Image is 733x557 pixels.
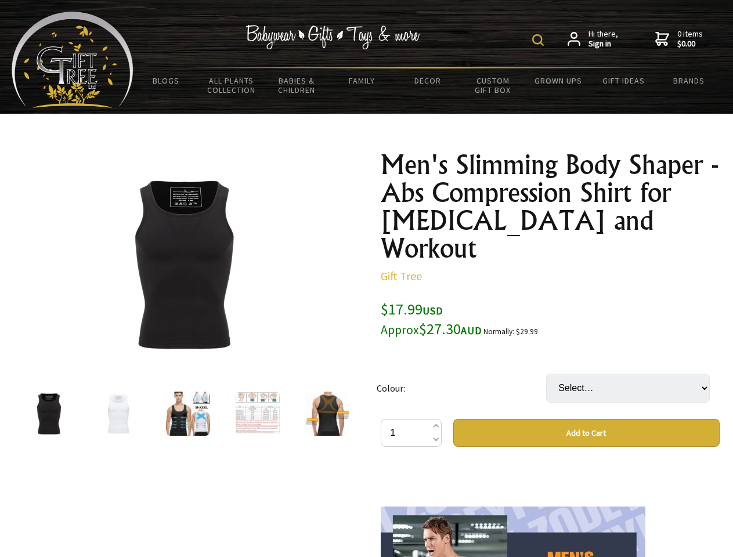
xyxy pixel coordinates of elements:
strong: Sign in [588,39,618,49]
span: AUD [461,324,482,337]
strong: $0.00 [677,39,703,49]
img: product search [532,34,544,46]
img: Men's Slimming Body Shaper - Abs Compression Shirt for Gynecomastia and Workout [93,173,274,355]
a: Decor [395,68,460,93]
a: Custom Gift Box [460,68,526,102]
span: USD [423,304,443,317]
a: Gift Ideas [591,68,656,93]
img: Men's Slimming Body Shaper - Abs Compression Shirt for Gynecomastia and Workout [236,392,280,436]
img: Men's Slimming Body Shaper - Abs Compression Shirt for Gynecomastia and Workout [305,392,349,436]
span: $17.99 $27.30 [381,299,482,338]
button: Add to Cart [453,419,720,447]
img: Men's Slimming Body Shaper - Abs Compression Shirt for Gynecomastia and Workout [166,392,210,436]
img: Babywear - Gifts - Toys & more [246,25,420,49]
a: Brands [656,68,722,93]
img: Men's Slimming Body Shaper - Abs Compression Shirt for Gynecomastia and Workout [27,392,71,436]
a: Hi there,Sign in [568,29,618,49]
span: 0 items [677,28,703,49]
h1: Men's Slimming Body Shaper - Abs Compression Shirt for [MEDICAL_DATA] and Workout [381,151,720,262]
img: Babyware - Gifts - Toys and more... [12,12,133,108]
a: Gift Tree [381,269,422,283]
a: BLOGS [133,68,199,93]
a: 0 items$0.00 [655,29,703,49]
small: Normally: $29.99 [483,327,538,337]
a: Family [330,68,395,93]
a: All Plants Collection [199,68,265,102]
img: Men's Slimming Body Shaper - Abs Compression Shirt for Gynecomastia and Workout [96,392,140,436]
small: Approx [381,322,419,338]
a: Grown Ups [525,68,591,93]
a: Babies & Children [264,68,330,102]
td: Colour: [377,357,546,419]
span: Hi there, [588,29,618,49]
